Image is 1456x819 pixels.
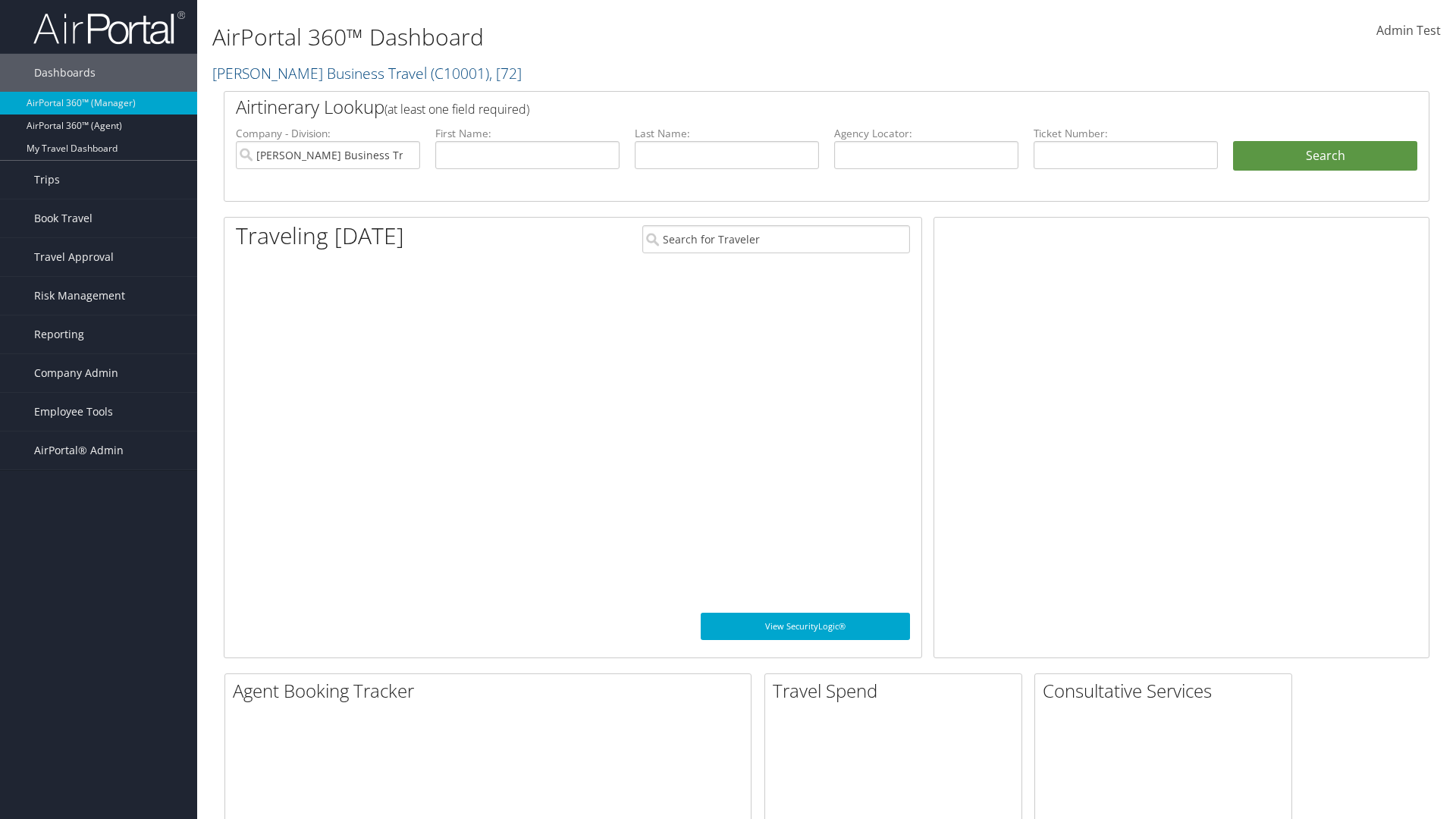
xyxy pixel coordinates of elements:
[236,126,420,141] label: Company - Division:
[834,126,1018,141] label: Agency Locator:
[233,678,751,704] h2: Agent Booking Tracker
[34,161,60,199] span: Trips
[1376,8,1441,55] a: Admin Test
[1034,126,1218,141] label: Ticket Number:
[212,63,522,83] a: [PERSON_NAME] Business Travel
[1376,22,1441,39] span: Admin Test
[1043,678,1291,704] h2: Consultative Services
[34,354,118,392] span: Company Admin
[33,10,185,45] img: airportal-logo.png
[642,225,910,253] input: Search for Traveler
[773,678,1021,704] h2: Travel Spend
[1233,141,1417,171] button: Search
[236,220,404,252] h1: Traveling [DATE]
[435,126,620,141] label: First Name:
[34,238,114,276] span: Travel Approval
[34,315,84,353] span: Reporting
[34,277,125,315] span: Risk Management
[701,613,910,640] a: View SecurityLogic®
[431,63,489,83] span: ( C10001 )
[212,21,1031,53] h1: AirPortal 360™ Dashboard
[34,54,96,92] span: Dashboards
[34,199,93,237] span: Book Travel
[635,126,819,141] label: Last Name:
[34,431,124,469] span: AirPortal® Admin
[34,393,113,431] span: Employee Tools
[489,63,522,83] span: , [ 72 ]
[384,101,529,118] span: (at least one field required)
[236,94,1317,120] h2: Airtinerary Lookup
